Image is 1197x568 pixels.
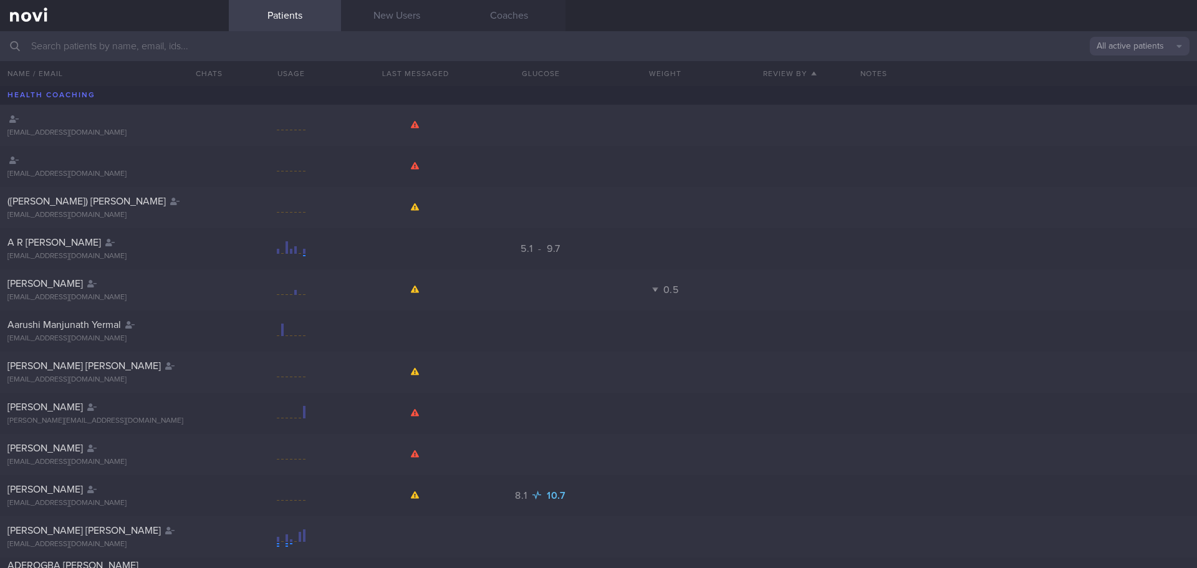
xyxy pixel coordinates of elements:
[353,61,478,86] button: Last Messaged
[7,320,121,330] span: Aarushi Manjunath Yermal
[478,61,603,86] button: Glucose
[663,285,679,295] span: 0.5
[7,279,83,289] span: [PERSON_NAME]
[7,361,161,371] span: [PERSON_NAME] [PERSON_NAME]
[728,61,852,86] button: Review By
[7,416,221,426] div: [PERSON_NAME][EMAIL_ADDRESS][DOMAIN_NAME]
[7,499,221,508] div: [EMAIL_ADDRESS][DOMAIN_NAME]
[853,61,1197,86] div: Notes
[179,61,229,86] button: Chats
[7,458,221,467] div: [EMAIL_ADDRESS][DOMAIN_NAME]
[7,170,221,179] div: [EMAIL_ADDRESS][DOMAIN_NAME]
[7,211,221,220] div: [EMAIL_ADDRESS][DOMAIN_NAME]
[7,375,221,385] div: [EMAIL_ADDRESS][DOMAIN_NAME]
[229,61,353,86] div: Usage
[547,491,566,501] span: 10.7
[547,244,560,254] span: 9.7
[7,238,101,248] span: A R [PERSON_NAME]
[7,402,83,412] span: [PERSON_NAME]
[7,252,221,261] div: [EMAIL_ADDRESS][DOMAIN_NAME]
[7,443,83,453] span: [PERSON_NAME]
[603,61,728,86] button: Weight
[1090,37,1190,55] button: All active patients
[7,526,161,536] span: [PERSON_NAME] [PERSON_NAME]
[7,484,83,494] span: [PERSON_NAME]
[538,244,542,254] span: -
[7,196,166,206] span: ([PERSON_NAME]) [PERSON_NAME]
[7,128,221,138] div: [EMAIL_ADDRESS][DOMAIN_NAME]
[521,244,536,254] span: 5.1
[515,491,530,501] span: 8.1
[7,293,221,302] div: [EMAIL_ADDRESS][DOMAIN_NAME]
[7,540,221,549] div: [EMAIL_ADDRESS][DOMAIN_NAME]
[7,334,221,344] div: [EMAIL_ADDRESS][DOMAIN_NAME]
